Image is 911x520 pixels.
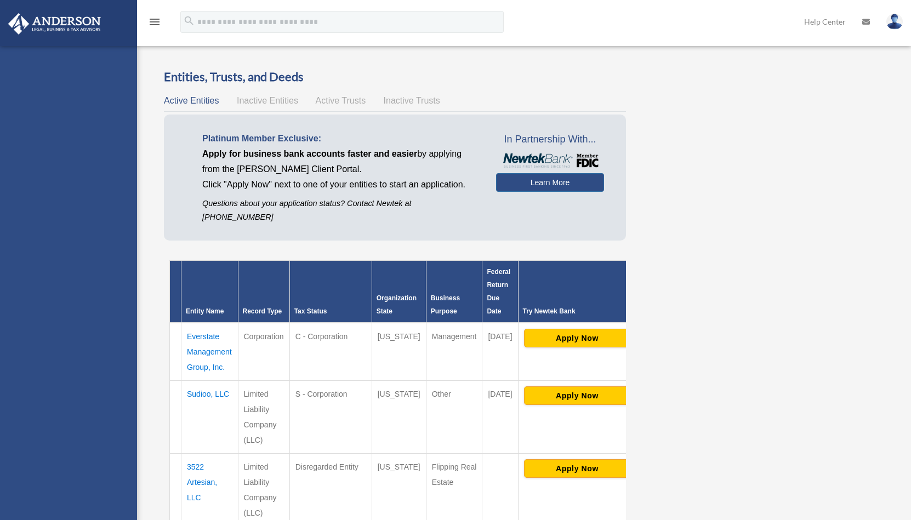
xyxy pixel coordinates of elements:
p: Platinum Member Exclusive: [202,131,480,146]
span: Active Entities [164,96,219,105]
a: menu [148,19,161,28]
td: [DATE] [482,323,518,381]
td: [US_STATE] [372,323,426,381]
i: menu [148,15,161,28]
p: by applying from the [PERSON_NAME] Client Portal. [202,146,480,177]
span: Apply for business bank accounts faster and easier [202,149,417,158]
th: Record Type [238,261,289,323]
a: Learn More [496,173,605,192]
img: NewtekBankLogoSM.png [502,153,599,168]
td: Everstate Management Group, Inc. [181,323,238,381]
th: Business Purpose [426,261,482,323]
td: [DATE] [482,381,518,454]
span: Inactive Trusts [384,96,440,105]
h3: Entities, Trusts, and Deeds [164,68,626,85]
td: [US_STATE] [372,381,426,454]
th: Entity Name [181,261,238,323]
td: Limited Liability Company (LLC) [238,381,289,454]
td: Sudioo, LLC [181,381,238,454]
td: Other [426,381,482,454]
span: Inactive Entities [237,96,298,105]
p: Questions about your application status? Contact Newtek at [PHONE_NUMBER] [202,197,480,224]
div: Try Newtek Bank [523,305,632,318]
th: Federal Return Due Date [482,261,518,323]
td: C - Corporation [289,323,372,381]
img: User Pic [886,14,903,30]
th: Organization State [372,261,426,323]
button: Apply Now [524,459,631,478]
button: Apply Now [524,386,631,405]
th: Tax Status [289,261,372,323]
span: Active Trusts [316,96,366,105]
i: search [183,15,195,27]
span: In Partnership With... [496,131,605,148]
p: Click "Apply Now" next to one of your entities to start an application. [202,177,480,192]
td: Management [426,323,482,381]
img: Anderson Advisors Platinum Portal [5,13,104,35]
td: Corporation [238,323,289,381]
button: Apply Now [524,329,631,347]
td: S - Corporation [289,381,372,454]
